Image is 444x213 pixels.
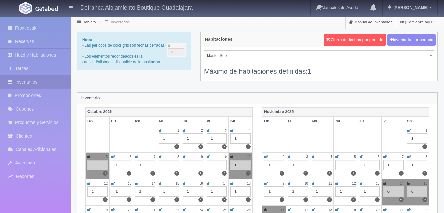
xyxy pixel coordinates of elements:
[280,171,284,176] label: 1
[327,171,332,176] label: 1
[360,186,380,197] div: 1
[106,155,108,159] small: 5
[262,117,286,126] th: Do
[312,160,332,170] div: 1
[422,171,427,176] label: 1
[312,186,332,197] div: 1
[247,155,251,159] small: 11
[111,20,130,24] a: Inventarios
[82,38,92,42] b: Nota:
[159,160,179,170] div: 1
[375,197,380,202] label: 1
[133,117,157,126] th: Ma
[352,208,356,212] small: 19
[222,171,227,176] label: 0
[387,34,436,46] button: Inventario por periodo
[249,129,251,132] small: 4
[282,182,284,185] small: 9
[183,186,203,197] div: 1
[288,186,308,197] div: 1
[305,208,308,212] small: 17
[103,197,108,202] label: 1
[128,182,131,185] small: 13
[201,129,203,132] small: 2
[381,117,405,126] th: Vi
[407,186,427,197] div: 0
[222,197,227,202] label: 1
[225,129,227,132] small: 3
[352,182,356,185] small: 12
[87,160,108,170] div: 1
[152,182,155,185] small: 14
[306,155,308,159] small: 3
[335,160,356,170] div: 1
[135,160,155,170] div: 1
[328,208,332,212] small: 18
[174,171,179,176] label: 1
[305,182,308,185] small: 10
[424,182,427,185] small: 15
[351,197,356,202] label: 1
[402,155,404,159] small: 7
[335,186,356,197] div: 1
[87,186,108,197] div: 1
[264,160,284,170] div: 1
[198,197,203,202] label: 1
[328,182,332,185] small: 11
[425,129,427,132] small: 1
[383,160,404,170] div: 1
[154,155,155,159] small: 7
[246,144,251,149] label: 1
[204,60,434,76] div: Máximo de habitaciones definidas:
[405,117,429,126] th: Sa
[223,155,227,159] small: 10
[205,117,228,126] th: Vi
[288,160,308,170] div: 1
[307,67,311,75] b: 1
[360,160,380,170] div: 1
[111,160,131,170] div: 1
[282,155,284,159] small: 2
[262,107,429,117] th: Noviembre 2025
[207,160,227,170] div: 1
[174,197,179,202] label: 1
[111,186,131,197] div: 1
[246,197,251,202] label: 1
[177,129,179,132] small: 1
[383,186,404,197] div: 0
[346,16,396,29] a: Manual de Inventarios
[103,171,108,176] label: 1
[152,208,155,212] small: 21
[35,6,58,11] img: Getabed
[400,182,404,185] small: 14
[399,171,404,176] label: 1
[425,155,427,159] small: 8
[407,133,427,144] div: 1
[135,186,155,197] div: 1
[230,186,251,197] div: 1
[303,197,308,202] label: 1
[378,155,380,159] small: 6
[150,197,155,202] label: 1
[205,37,233,42] h4: Habitaciones
[334,117,358,126] th: Mi
[207,133,227,144] div: 1
[222,144,227,149] label: 1
[181,117,205,126] th: Ju
[198,171,203,176] label: 1
[230,160,251,170] div: 1
[198,144,203,149] label: 1
[230,133,251,144] div: 1
[223,208,227,212] small: 24
[422,197,427,202] label: 0
[104,182,108,185] small: 12
[150,171,155,176] label: 1
[201,155,203,159] small: 9
[330,155,332,159] small: 4
[175,208,179,212] small: 22
[396,16,437,29] a: ¡Comienza aquí!
[183,160,203,170] div: 1
[327,197,332,202] label: 1
[81,96,100,100] strong: Inventario
[104,208,108,212] small: 19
